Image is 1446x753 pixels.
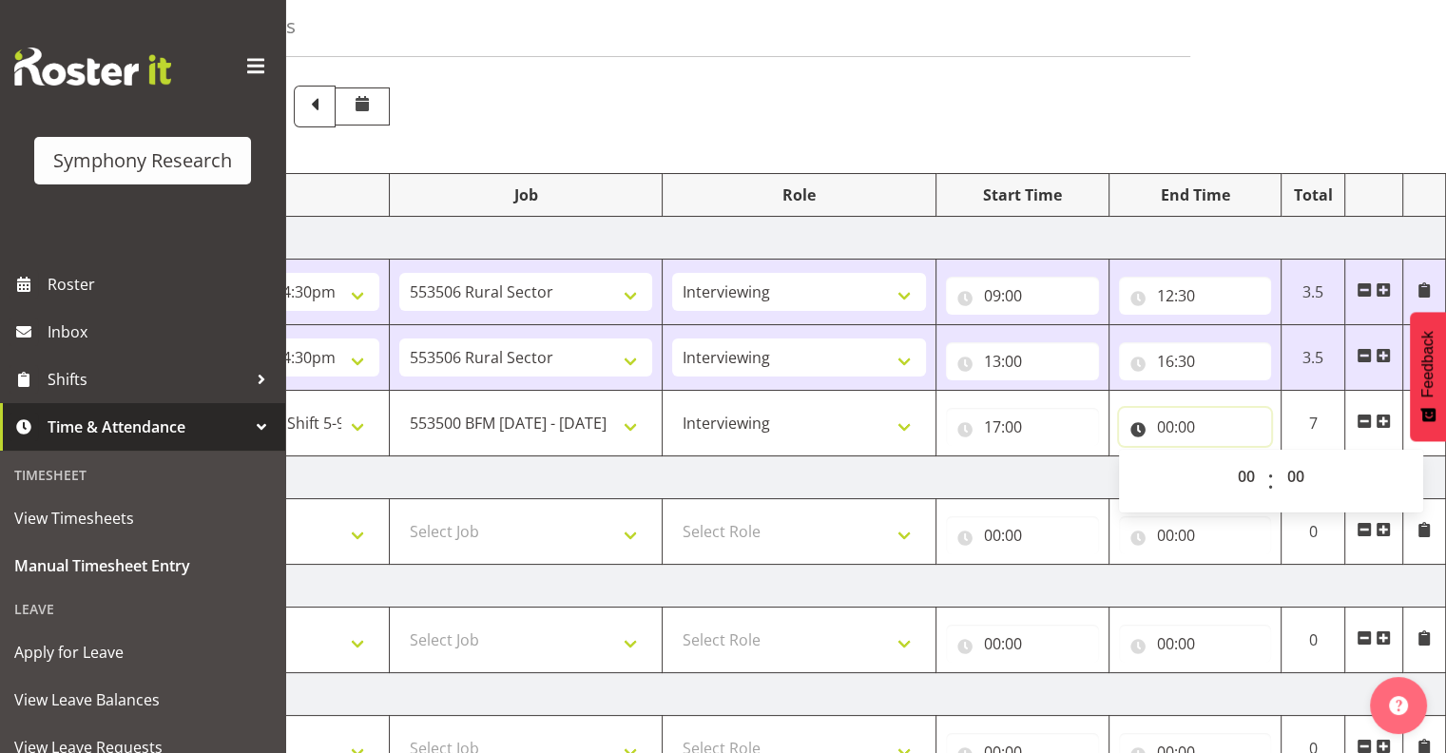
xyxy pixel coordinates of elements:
span: Inbox [48,318,276,346]
img: Rosterit website logo [14,48,171,86]
div: Job [399,183,653,206]
div: Leave [5,589,280,628]
span: View Leave Balances [14,685,271,714]
td: 0 [1282,499,1345,565]
input: Click to select... [946,342,1099,380]
td: 3.5 [1282,325,1345,391]
span: Time & Attendance [48,413,247,441]
div: Start Time [946,183,1099,206]
div: Total [1291,183,1335,206]
input: Click to select... [1119,408,1272,446]
input: Click to select... [1119,277,1272,315]
div: Symphony Research [53,146,232,175]
input: Click to select... [1119,516,1272,554]
input: Click to select... [946,625,1099,663]
div: End Time [1119,183,1272,206]
a: View Leave Balances [5,676,280,724]
span: : [1267,457,1274,505]
div: Timesheet [5,455,280,494]
a: View Timesheets [5,494,280,542]
td: [DATE] [116,565,1446,608]
span: Manual Timesheet Entry [14,551,271,580]
a: Apply for Leave [5,628,280,676]
input: Click to select... [946,408,1099,446]
td: [DATE] [116,673,1446,716]
div: Role [672,183,926,206]
img: help-xxl-2.png [1389,696,1408,715]
span: View Timesheets [14,504,271,532]
a: Manual Timesheet Entry [5,542,280,589]
span: Shifts [48,365,247,394]
span: Feedback [1419,331,1436,397]
input: Click to select... [946,516,1099,554]
input: Click to select... [1119,342,1272,380]
td: 7 [1282,391,1345,456]
td: [DATE] [116,456,1446,499]
input: Click to select... [1119,625,1272,663]
span: Apply for Leave [14,638,271,666]
input: Click to select... [946,277,1099,315]
td: [DATE] [116,217,1446,260]
td: 0 [1282,608,1345,673]
button: Feedback - Show survey [1410,312,1446,441]
td: 3.5 [1282,260,1345,325]
span: Roster [48,270,276,299]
